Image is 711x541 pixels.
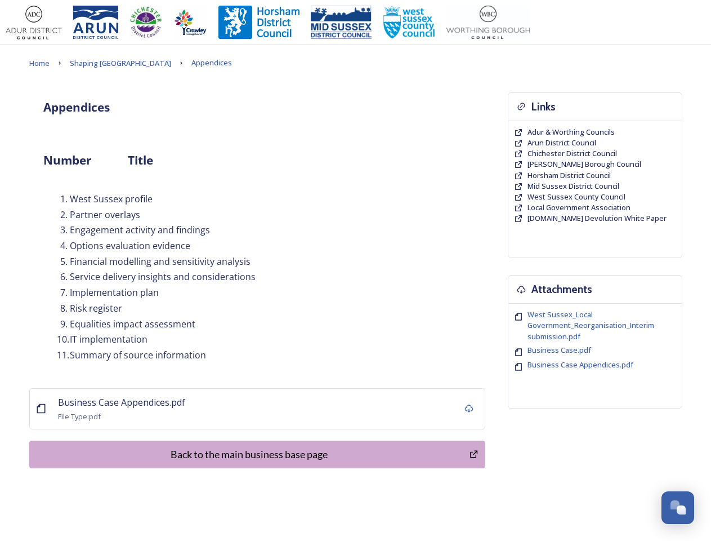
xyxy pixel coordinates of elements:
[58,396,185,409] span: Business Case Appendices.pdf
[57,349,471,362] li: Summary of source information
[527,213,667,224] a: [DOMAIN_NAME] Devolution White Paper
[531,99,556,115] h3: Links
[527,148,617,158] span: Chichester District Council
[57,193,471,206] li: West Sussex profile
[57,209,471,221] li: Partner overlays
[527,159,641,170] a: [PERSON_NAME] Borough Council
[527,309,654,341] span: West Sussex_Local Government_Reorganisation_Interim submission.pdf
[73,6,118,39] img: Arun%20District%20Council%20logo%20blue%20CMYK.jpg
[527,148,617,159] a: Chichester District Council
[527,202,630,213] a: Local Government Association
[58,395,185,409] a: Business Case Appendices.pdf
[661,491,694,524] button: Open Chat
[70,58,171,68] span: Shaping [GEOGRAPHIC_DATA]
[527,138,596,148] a: Arun District Council
[383,6,436,39] img: WSCCPos-Spot-25mm.jpg
[57,302,471,315] li: Risk register
[527,170,611,181] a: Horsham District Council
[311,6,372,39] img: 150ppimsdc%20logo%20blue.png
[6,6,62,39] img: Adur%20logo%20%281%29.jpeg
[527,192,625,202] a: West Sussex County Council
[527,181,619,192] a: Mid Sussex District Council
[218,6,299,39] img: Horsham%20DC%20Logo.jpg
[29,441,485,468] button: Back to the main business base page
[57,270,471,283] li: Service delivery insights and considerations
[527,127,615,138] a: Adur & Worthing Councils
[57,333,471,346] li: IT implementation
[57,286,471,299] li: Implementation plan
[57,240,471,252] li: Options evaluation evidence
[43,99,110,115] strong: Appendices
[527,345,591,355] span: Business Case.pdf
[29,58,50,68] span: Home
[29,56,50,70] a: Home
[527,202,630,212] span: Local Government Association
[57,318,471,331] li: Equalities impact assessment
[173,6,207,39] img: Crawley%20BC%20logo.jpg
[446,6,530,39] img: Worthing_Adur%20%281%29.jpg
[43,152,153,168] strong: Number Title
[527,170,611,180] span: Horsham District Council
[58,411,101,422] span: File Type: pdf
[531,281,592,298] h3: Attachments
[57,224,471,237] li: Engagement activity and findings
[57,255,471,268] li: Financial modelling and sensitivity analysis
[527,360,633,370] span: Business Case Appendices.pdf
[191,57,232,68] span: Appendices
[70,56,171,70] a: Shaping [GEOGRAPHIC_DATA]
[35,447,464,462] div: Back to the main business base page
[527,213,667,223] span: [DOMAIN_NAME] Devolution White Paper
[129,6,162,39] img: CDC%20Logo%20-%20you%20may%20have%20a%20better%20version.jpg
